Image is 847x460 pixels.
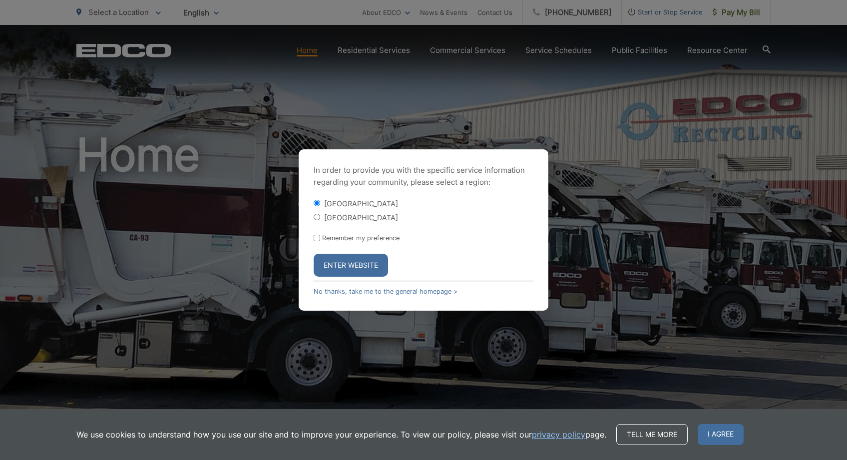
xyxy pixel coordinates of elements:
[314,254,388,277] button: Enter Website
[698,424,744,445] span: I agree
[314,164,533,188] p: In order to provide you with the specific service information regarding your community, please se...
[324,199,398,208] label: [GEOGRAPHIC_DATA]
[76,429,606,441] p: We use cookies to understand how you use our site and to improve your experience. To view our pol...
[324,213,398,222] label: [GEOGRAPHIC_DATA]
[322,234,400,242] label: Remember my preference
[314,288,457,295] a: No thanks, take me to the general homepage >
[532,429,585,441] a: privacy policy
[616,424,688,445] a: Tell me more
